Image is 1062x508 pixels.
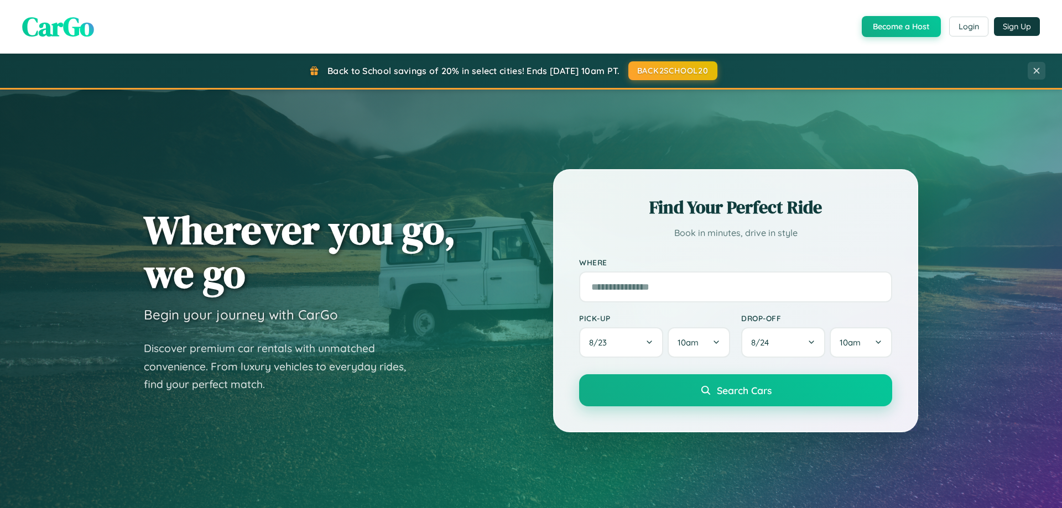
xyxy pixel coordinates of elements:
span: CarGo [22,8,94,45]
span: 10am [840,337,861,348]
label: Pick-up [579,313,730,323]
button: Sign Up [994,17,1040,36]
h1: Wherever you go, we go [144,208,456,295]
button: Become a Host [862,16,941,37]
button: Login [949,17,988,36]
button: 8/24 [741,327,825,358]
span: Search Cars [717,384,772,396]
button: Search Cars [579,374,892,406]
p: Book in minutes, drive in style [579,225,892,241]
button: 10am [668,327,730,358]
button: BACK2SCHOOL20 [628,61,717,80]
span: 8 / 23 [589,337,612,348]
button: 8/23 [579,327,663,358]
h2: Find Your Perfect Ride [579,195,892,219]
span: Back to School savings of 20% in select cities! Ends [DATE] 10am PT. [327,65,619,76]
span: 8 / 24 [751,337,774,348]
label: Drop-off [741,313,892,323]
label: Where [579,258,892,267]
h3: Begin your journey with CarGo [144,306,338,323]
span: 10am [678,337,699,348]
p: Discover premium car rentals with unmatched convenience. From luxury vehicles to everyday rides, ... [144,339,420,394]
button: 10am [830,327,892,358]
